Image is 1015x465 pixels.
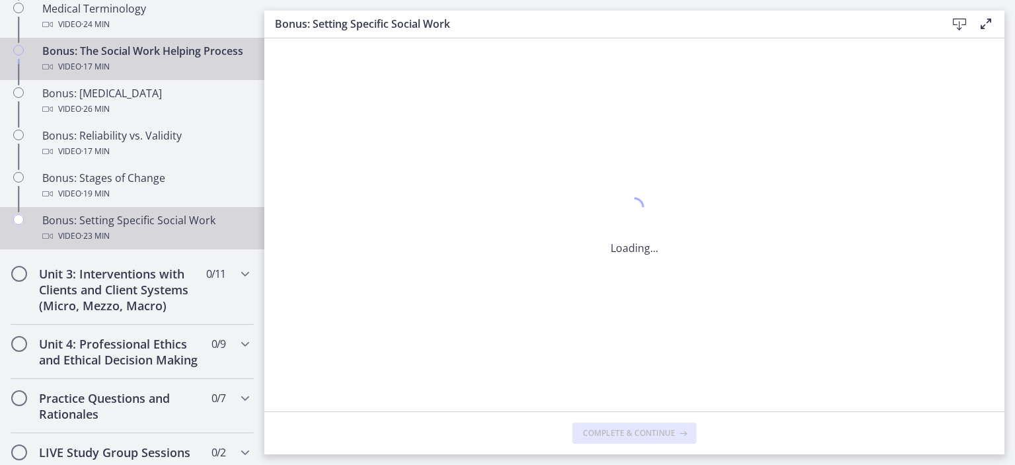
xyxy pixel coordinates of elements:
[81,101,110,117] span: · 26 min
[81,144,110,159] span: · 17 min
[42,186,248,202] div: Video
[275,16,925,32] h3: Bonus: Setting Specific Social Work
[42,128,248,159] div: Bonus: Reliability vs. Validity
[42,17,248,32] div: Video
[81,17,110,32] span: · 24 min
[42,170,248,202] div: Bonus: Stages of Change
[81,228,110,244] span: · 23 min
[42,1,248,32] div: Medical Terminology
[211,444,225,460] span: 0 / 2
[206,266,225,282] span: 0 / 11
[81,186,110,202] span: · 19 min
[42,228,248,244] div: Video
[42,85,248,117] div: Bonus: [MEDICAL_DATA]
[211,390,225,406] span: 0 / 7
[42,212,248,244] div: Bonus: Setting Specific Social Work
[42,59,248,75] div: Video
[42,43,248,75] div: Bonus: The Social Work Helping Process
[611,194,658,224] div: 1
[211,336,225,352] span: 0 / 9
[611,240,658,256] p: Loading...
[39,390,200,422] h2: Practice Questions and Rationales
[39,444,200,460] h2: LIVE Study Group Sessions
[81,59,110,75] span: · 17 min
[572,423,696,444] button: Complete & continue
[42,101,248,117] div: Video
[583,428,675,439] span: Complete & continue
[39,266,200,314] h2: Unit 3: Interventions with Clients and Client Systems (Micro, Mezzo, Macro)
[39,336,200,368] h2: Unit 4: Professional Ethics and Ethical Decision Making
[42,144,248,159] div: Video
